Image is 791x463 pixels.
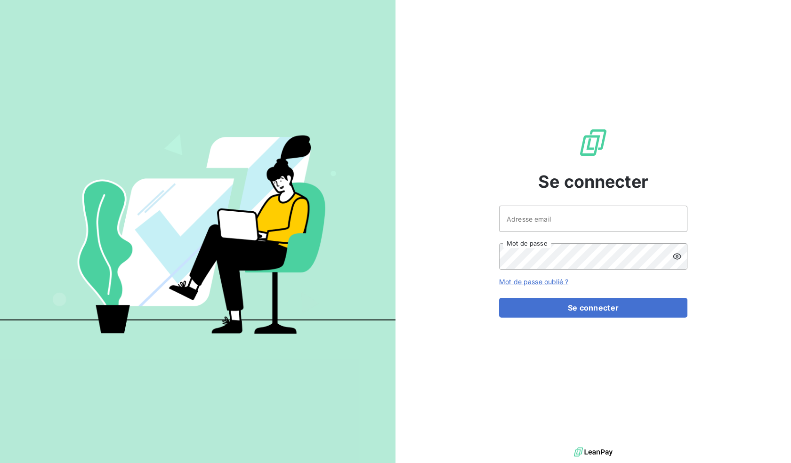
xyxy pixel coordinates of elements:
input: placeholder [499,206,687,232]
a: Mot de passe oublié ? [499,278,568,286]
span: Se connecter [538,169,648,194]
button: Se connecter [499,298,687,318]
img: Logo LeanPay [578,128,608,158]
img: logo [574,445,613,459]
